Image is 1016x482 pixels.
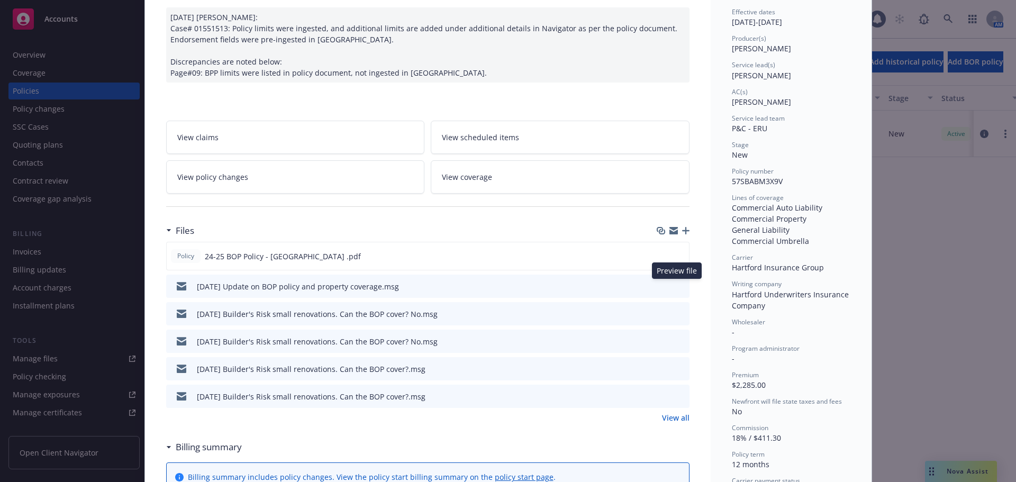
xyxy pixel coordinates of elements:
button: download file [659,281,667,292]
h3: Files [176,224,194,238]
div: Preview file [652,262,702,279]
div: Commercial Property [732,213,850,224]
div: General Liability [732,224,850,235]
span: Policy number [732,167,774,176]
span: 24-25 BOP Policy - [GEOGRAPHIC_DATA] .pdf [205,251,361,262]
span: Service lead(s) [732,60,775,69]
span: View coverage [442,171,492,183]
div: [DATE] Builder's Risk small renovations. Can the BOP cover?.msg [197,363,425,375]
a: View all [662,412,690,423]
span: [PERSON_NAME] [732,70,791,80]
div: [DATE] Builder's Risk small renovations. Can the BOP cover?.msg [197,391,425,402]
span: Effective dates [732,7,775,16]
button: preview file [676,363,685,375]
span: Carrier [732,253,753,262]
span: $2,285.00 [732,380,766,390]
div: [DATE] Update on BOP policy and property coverage.msg [197,281,399,292]
span: View claims [177,132,219,143]
button: download file [659,308,667,320]
div: [DATE] Builder's Risk small renovations. Can the BOP cover? No.msg [197,308,438,320]
span: - [732,353,734,363]
span: 18% / $411.30 [732,433,781,443]
button: download file [659,391,667,402]
span: [PERSON_NAME] [732,97,791,107]
div: [DATE] [PERSON_NAME]: Case# 01551513: Policy limits were ingested, and additional limits are adde... [166,7,690,83]
a: View scheduled items [431,121,690,154]
span: Policy [175,251,196,261]
div: Files [166,224,194,238]
span: Stage [732,140,749,149]
span: New [732,150,748,160]
span: No [732,406,742,416]
button: preview file [676,308,685,320]
div: Commercial Umbrella [732,235,850,247]
a: policy start page [495,472,554,482]
span: Program administrator [732,344,800,353]
span: Newfront will file state taxes and fees [732,397,842,406]
span: View policy changes [177,171,248,183]
span: AC(s) [732,87,748,96]
span: Wholesaler [732,317,765,326]
span: View scheduled items [442,132,519,143]
span: Policy term [732,450,765,459]
div: Commercial Auto Liability [732,202,850,213]
a: View coverage [431,160,690,194]
button: preview file [676,281,685,292]
a: View policy changes [166,160,425,194]
a: View claims [166,121,425,154]
span: P&C - ERU [732,123,767,133]
span: Premium [732,370,759,379]
div: [DATE] Builder's Risk small renovations. Can the BOP cover? No.msg [197,336,438,347]
div: [DATE] - [DATE] [732,7,850,28]
span: Writing company [732,279,782,288]
span: [PERSON_NAME] [732,43,791,53]
span: Commission [732,423,768,432]
span: Hartford Insurance Group [732,262,824,272]
span: 57SBABM3X9V [732,176,783,186]
span: Lines of coverage [732,193,784,202]
button: download file [658,251,667,262]
button: preview file [676,336,685,347]
span: Service lead team [732,114,785,123]
span: 12 months [732,459,769,469]
button: download file [659,336,667,347]
span: Hartford Underwriters Insurance Company [732,289,851,311]
button: preview file [675,251,685,262]
span: Producer(s) [732,34,766,43]
div: Billing summary [166,440,242,454]
button: preview file [676,391,685,402]
button: download file [659,363,667,375]
h3: Billing summary [176,440,242,454]
span: - [732,327,734,337]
